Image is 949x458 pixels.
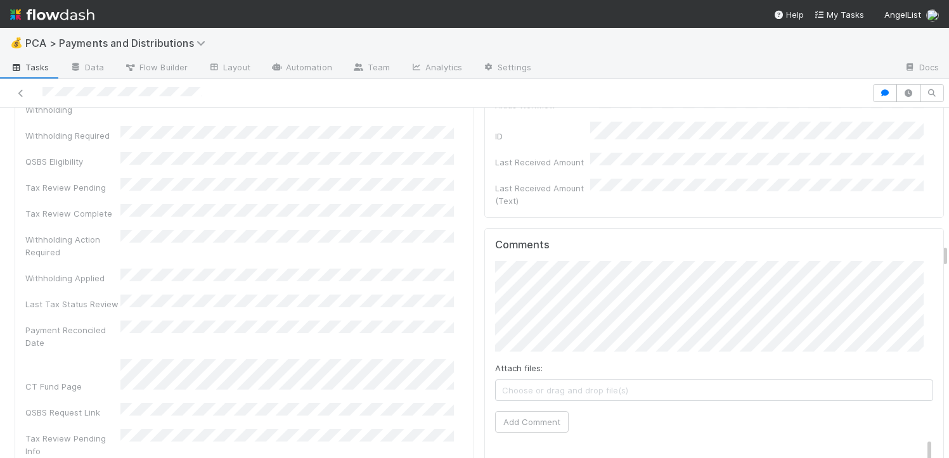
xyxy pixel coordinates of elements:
span: Tasks [10,61,49,73]
label: Attach files: [495,362,543,374]
a: Automation [261,58,342,79]
a: Docs [894,58,949,79]
h5: Comments [495,239,933,251]
a: Settings [472,58,541,79]
div: Last Tax Status Review [25,298,120,310]
div: Tax Review Pending Info [25,432,120,457]
div: Tax Review Pending [25,181,120,194]
span: My Tasks [814,10,864,20]
span: 💰 [10,37,23,48]
span: Flow Builder [124,61,188,73]
img: avatar_e7d5656d-bda2-4d83-89d6-b6f9721f96bd.png [926,9,939,22]
div: CT Fund Page [25,380,120,393]
div: Last Received Amount [495,156,590,169]
span: PCA > Payments and Distributions [25,37,212,49]
a: Flow Builder [114,58,198,79]
span: AngelList [884,10,921,20]
div: Help [773,8,804,21]
span: Choose or drag and drop file(s) [496,380,933,400]
div: Payment Reconciled Date [25,324,120,349]
a: Layout [198,58,261,79]
a: Team [342,58,400,79]
a: Analytics [400,58,472,79]
div: Withholding Action Required [25,233,120,258]
img: logo-inverted-e16ddd16eac7371096b0.svg [10,4,94,25]
div: ID [495,130,590,143]
div: QSBS Eligibility [25,155,120,168]
div: Withholding Applied [25,272,120,284]
div: Withholding Required [25,129,120,142]
div: QSBS Request Link [25,406,120,419]
button: Add Comment [495,411,569,433]
div: Tax Review Complete [25,207,120,220]
a: My Tasks [814,8,864,21]
a: Data [60,58,114,79]
div: Last Received Amount (Text) [495,182,590,207]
